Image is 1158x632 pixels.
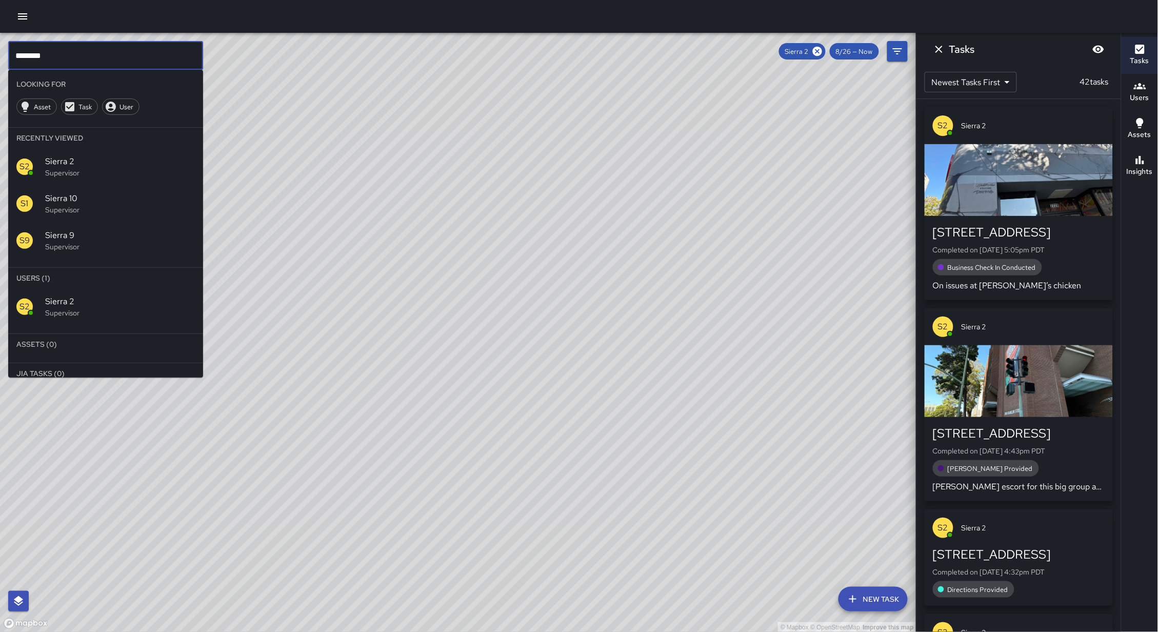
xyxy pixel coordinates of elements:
div: S2Sierra 2Supervisor [8,148,203,185]
span: Directions Provided [942,585,1014,594]
div: Task [61,98,98,115]
span: Sierra 10 [45,192,195,205]
span: User [114,103,139,111]
div: S9Sierra 9Supervisor [8,222,203,259]
li: Recently Viewed [8,128,203,148]
button: S2Sierra 2[STREET_ADDRESS]Completed on [DATE] 4:43pm PDT[PERSON_NAME] Provided[PERSON_NAME] escor... [925,308,1113,501]
span: Sierra 2 [962,523,1105,533]
div: Newest Tasks First [925,72,1017,92]
div: [STREET_ADDRESS] [933,425,1105,442]
button: Dismiss [929,39,949,60]
p: Completed on [DATE] 5:05pm PDT [933,245,1105,255]
p: [PERSON_NAME] escort for this big group at [STREET_ADDRESS] Heading to [GEOGRAPHIC_DATA] Monitori... [933,481,1105,493]
button: Blur [1088,39,1109,60]
div: Asset [16,98,57,115]
p: Completed on [DATE] 4:32pm PDT [933,567,1105,577]
button: Insights [1122,148,1158,185]
button: Filters [887,41,908,62]
span: Sierra 2 [962,121,1105,131]
p: Supervisor [45,308,195,318]
span: 8/26 — Now [830,47,879,56]
h6: Tasks [1130,55,1149,67]
p: S2 [938,120,948,132]
button: Tasks [1122,37,1158,74]
span: Sierra 2 [962,322,1105,332]
div: User [102,98,139,115]
p: Supervisor [45,242,195,252]
li: Jia Tasks (0) [8,363,203,384]
h6: Assets [1128,129,1151,141]
span: [PERSON_NAME] Provided [942,464,1039,473]
span: Sierra 2 [45,155,195,168]
p: S1 [21,197,29,210]
span: Task [73,103,97,111]
p: 42 tasks [1076,76,1113,88]
span: Sierra 9 [45,229,195,242]
button: S2Sierra 2[STREET_ADDRESS]Completed on [DATE] 5:05pm PDTBusiness Check In ConductedOn issues at [... [925,107,1113,300]
div: [STREET_ADDRESS] [933,224,1105,241]
span: Sierra 2 [779,47,815,56]
p: S2 [938,522,948,534]
div: S1Sierra 10Supervisor [8,185,203,222]
p: Completed on [DATE] 4:43pm PDT [933,446,1105,456]
p: Supervisor [45,168,195,178]
p: Supervisor [45,205,195,215]
h6: Insights [1127,166,1153,177]
span: Asset [28,103,56,111]
p: On issues at [PERSON_NAME]’s chicken [933,280,1105,292]
p: S9 [19,234,30,247]
p: S2 [19,161,30,173]
li: Users (1) [8,268,203,288]
p: S2 [938,321,948,333]
p: S2 [19,301,30,313]
h6: Tasks [949,41,975,57]
div: S2Sierra 2Supervisor [8,288,203,325]
button: S2Sierra 2[STREET_ADDRESS]Completed on [DATE] 4:32pm PDTDirections Provided [925,509,1113,606]
div: [STREET_ADDRESS] [933,546,1105,563]
button: New Task [838,587,908,611]
span: Sierra 2 [45,295,195,308]
button: Assets [1122,111,1158,148]
li: Assets (0) [8,334,203,354]
button: Users [1122,74,1158,111]
h6: Users [1130,92,1149,104]
div: Sierra 2 [779,43,826,60]
span: Business Check In Conducted [942,263,1042,272]
li: Looking For [8,74,203,94]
